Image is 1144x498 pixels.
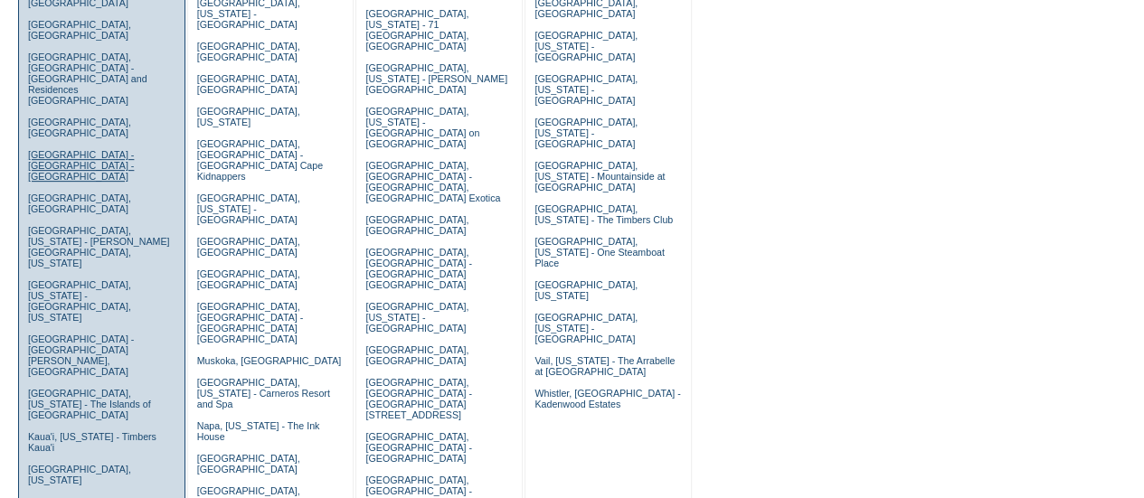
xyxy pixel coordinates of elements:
a: Napa, [US_STATE] - The Ink House [197,420,320,442]
a: [GEOGRAPHIC_DATA], [US_STATE] - [PERSON_NAME][GEOGRAPHIC_DATA], [US_STATE] [28,225,170,268]
a: [GEOGRAPHIC_DATA] - [GEOGRAPHIC_DATA][PERSON_NAME], [GEOGRAPHIC_DATA] [28,334,134,377]
a: [GEOGRAPHIC_DATA], [GEOGRAPHIC_DATA] [28,19,131,41]
a: [GEOGRAPHIC_DATA], [US_STATE] - [GEOGRAPHIC_DATA] [534,73,638,106]
a: [GEOGRAPHIC_DATA], [US_STATE] - [GEOGRAPHIC_DATA] [534,117,638,149]
a: [GEOGRAPHIC_DATA], [GEOGRAPHIC_DATA] - [GEOGRAPHIC_DATA], [GEOGRAPHIC_DATA] Exotica [365,160,500,203]
a: [GEOGRAPHIC_DATA], [GEOGRAPHIC_DATA] [197,236,300,258]
a: [GEOGRAPHIC_DATA], [US_STATE] - [GEOGRAPHIC_DATA] [534,30,638,62]
a: Kaua'i, [US_STATE] - Timbers Kaua'i [28,431,156,453]
a: [GEOGRAPHIC_DATA], [US_STATE] [197,106,300,127]
a: [GEOGRAPHIC_DATA] - [GEOGRAPHIC_DATA] - [GEOGRAPHIC_DATA] [28,149,134,182]
a: [GEOGRAPHIC_DATA], [US_STATE] - [GEOGRAPHIC_DATA] on [GEOGRAPHIC_DATA] [365,106,479,149]
a: [GEOGRAPHIC_DATA], [GEOGRAPHIC_DATA] [28,117,131,138]
a: Whistler, [GEOGRAPHIC_DATA] - Kadenwood Estates [534,388,680,409]
a: [GEOGRAPHIC_DATA], [GEOGRAPHIC_DATA] [197,73,300,95]
a: Vail, [US_STATE] - The Arrabelle at [GEOGRAPHIC_DATA] [534,355,675,377]
a: [GEOGRAPHIC_DATA], [GEOGRAPHIC_DATA] - [GEOGRAPHIC_DATA] and Residences [GEOGRAPHIC_DATA] [28,52,147,106]
a: [GEOGRAPHIC_DATA], [US_STATE] - [GEOGRAPHIC_DATA] [197,193,300,225]
a: [GEOGRAPHIC_DATA], [GEOGRAPHIC_DATA] - [GEOGRAPHIC_DATA] Cape Kidnappers [197,138,323,182]
a: [GEOGRAPHIC_DATA], [US_STATE] - 71 [GEOGRAPHIC_DATA], [GEOGRAPHIC_DATA] [365,8,468,52]
a: [GEOGRAPHIC_DATA], [GEOGRAPHIC_DATA] - [GEOGRAPHIC_DATA] [365,431,471,464]
a: Muskoka, [GEOGRAPHIC_DATA] [197,355,341,366]
a: [GEOGRAPHIC_DATA], [US_STATE] - Carneros Resort and Spa [197,377,330,409]
a: [GEOGRAPHIC_DATA], [US_STATE] [28,464,131,485]
a: [GEOGRAPHIC_DATA], [GEOGRAPHIC_DATA] [365,344,468,366]
a: [GEOGRAPHIC_DATA], [US_STATE] - [GEOGRAPHIC_DATA] [365,301,468,334]
a: [GEOGRAPHIC_DATA], [US_STATE] - Mountainside at [GEOGRAPHIC_DATA] [534,160,665,193]
a: [GEOGRAPHIC_DATA], [US_STATE] - The Islands of [GEOGRAPHIC_DATA] [28,388,151,420]
a: [GEOGRAPHIC_DATA], [GEOGRAPHIC_DATA] - [GEOGRAPHIC_DATA] [GEOGRAPHIC_DATA] [197,301,303,344]
a: [GEOGRAPHIC_DATA], [US_STATE] - [GEOGRAPHIC_DATA], [US_STATE] [28,279,131,323]
a: [GEOGRAPHIC_DATA], [GEOGRAPHIC_DATA] [197,453,300,475]
a: [GEOGRAPHIC_DATA], [GEOGRAPHIC_DATA] - [GEOGRAPHIC_DATA] [GEOGRAPHIC_DATA] [365,247,471,290]
a: [GEOGRAPHIC_DATA], [GEOGRAPHIC_DATA] [28,193,131,214]
a: [GEOGRAPHIC_DATA], [US_STATE] [534,279,638,301]
a: [GEOGRAPHIC_DATA], [US_STATE] - One Steamboat Place [534,236,665,268]
a: [GEOGRAPHIC_DATA], [GEOGRAPHIC_DATA] [365,214,468,236]
a: [GEOGRAPHIC_DATA], [GEOGRAPHIC_DATA] [197,268,300,290]
a: [GEOGRAPHIC_DATA], [US_STATE] - [GEOGRAPHIC_DATA] [534,312,638,344]
a: [GEOGRAPHIC_DATA], [US_STATE] - The Timbers Club [534,203,673,225]
a: [GEOGRAPHIC_DATA], [GEOGRAPHIC_DATA] - [GEOGRAPHIC_DATA][STREET_ADDRESS] [365,377,471,420]
a: [GEOGRAPHIC_DATA], [US_STATE] - [PERSON_NAME][GEOGRAPHIC_DATA] [365,62,507,95]
a: [GEOGRAPHIC_DATA], [GEOGRAPHIC_DATA] [197,41,300,62]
